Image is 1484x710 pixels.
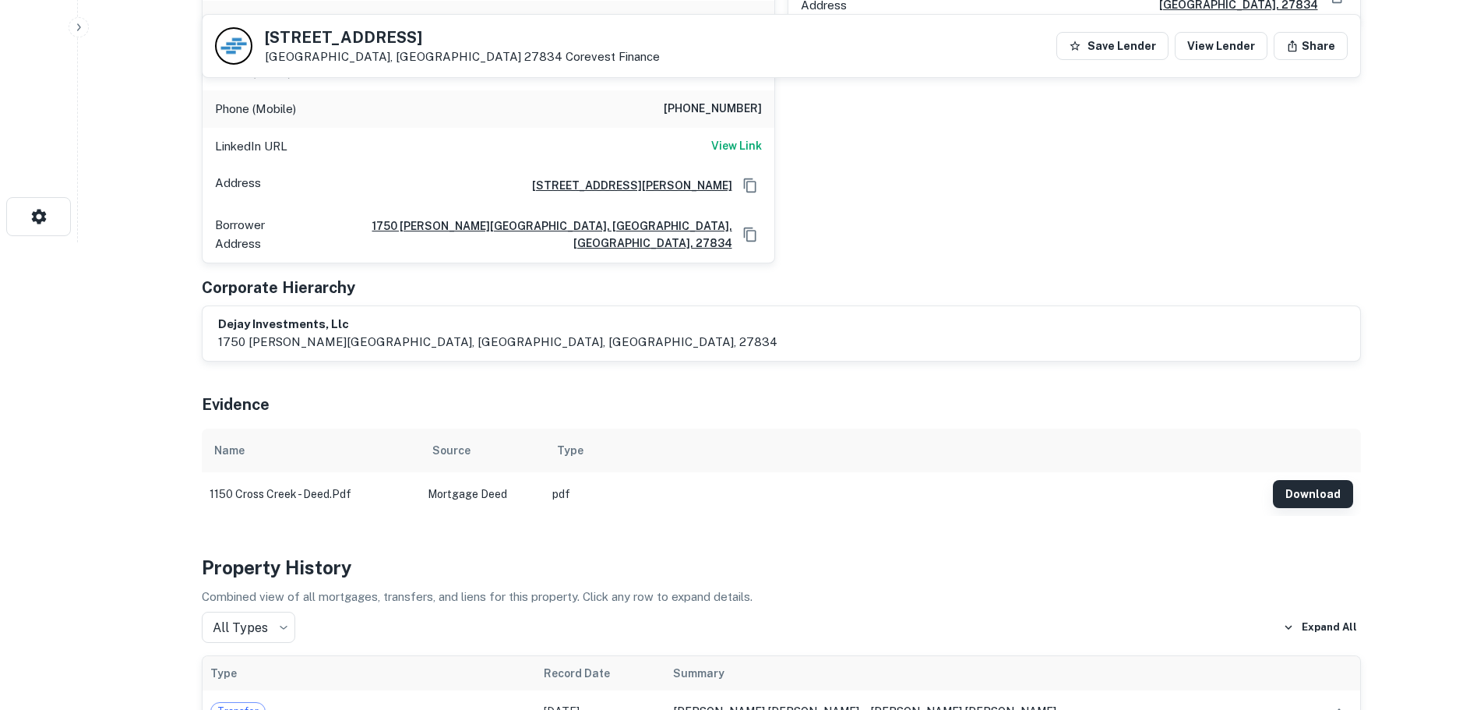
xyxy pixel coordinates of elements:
[202,429,420,472] th: Name
[665,656,1294,691] th: Summary
[545,429,1265,472] th: Type
[545,472,1265,516] td: pdf
[215,137,287,156] p: LinkedIn URL
[420,472,545,516] td: Mortgage Deed
[1279,616,1361,639] button: Expand All
[664,100,762,118] h6: [PHONE_NUMBER]
[202,472,420,516] td: 1150 cross creek - deed.pdf
[215,174,261,197] p: Address
[536,656,664,691] th: Record Date
[1175,32,1267,60] a: View Lender
[265,50,660,64] p: [GEOGRAPHIC_DATA], [GEOGRAPHIC_DATA] 27834
[575,10,762,44] h6: [EMAIL_ADDRESS][DOMAIN_NAME]
[215,100,296,118] p: Phone (Mobile)
[202,276,355,299] h5: Corporate Hierarchy
[1406,585,1484,660] iframe: Chat Widget
[711,137,762,154] h6: View Link
[420,429,545,472] th: Source
[711,137,762,156] a: View Link
[301,217,731,252] a: 1750 [PERSON_NAME][GEOGRAPHIC_DATA], [GEOGRAPHIC_DATA], [GEOGRAPHIC_DATA], 27834
[1273,480,1353,508] button: Download
[566,50,660,63] a: Corevest Finance
[265,30,660,45] h5: [STREET_ADDRESS]
[432,441,471,460] div: Source
[202,612,295,643] div: All Types
[203,656,537,691] th: Type
[214,441,245,460] div: Name
[202,553,1361,581] h4: Property History
[202,393,270,416] h5: Evidence
[557,441,583,460] div: Type
[738,174,762,197] button: Copy Address
[202,429,1361,516] div: scrollable content
[738,223,762,246] button: Copy Address
[215,10,245,44] p: Email
[218,316,777,334] h6: dejay investments, llc
[215,216,296,253] p: Borrower Address
[520,177,732,194] a: [STREET_ADDRESS][PERSON_NAME]
[1274,32,1348,60] button: Share
[1056,32,1169,60] button: Save Lender
[202,588,1361,606] p: Combined view of all mortgages, transfers, and liens for this property. Click any row to expand d...
[218,333,777,351] p: 1750 [PERSON_NAME][GEOGRAPHIC_DATA], [GEOGRAPHIC_DATA], [GEOGRAPHIC_DATA], 27834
